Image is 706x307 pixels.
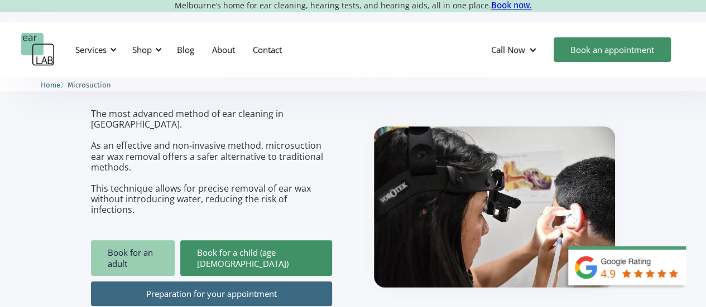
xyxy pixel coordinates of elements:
[168,33,203,66] a: Blog
[91,240,175,276] a: Book for an adult
[244,33,291,66] a: Contact
[69,33,120,66] div: Services
[41,79,60,90] a: Home
[132,44,152,55] div: Shop
[180,240,332,276] a: Book for a child (age [DEMOGRAPHIC_DATA])
[374,126,615,287] img: boy getting ear checked.
[203,33,244,66] a: About
[491,44,525,55] div: Call Now
[68,81,111,89] span: Microsuction
[41,79,68,91] li: 〉
[482,33,548,66] div: Call Now
[91,109,332,216] p: The most advanced method of ear cleaning in [GEOGRAPHIC_DATA]. As an effective and non-invasive m...
[554,37,671,62] a: Book an appointment
[68,79,111,90] a: Microsuction
[21,33,55,66] a: home
[41,81,60,89] span: Home
[75,44,107,55] div: Services
[91,281,332,306] a: Preparation for your appointment
[126,33,165,66] div: Shop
